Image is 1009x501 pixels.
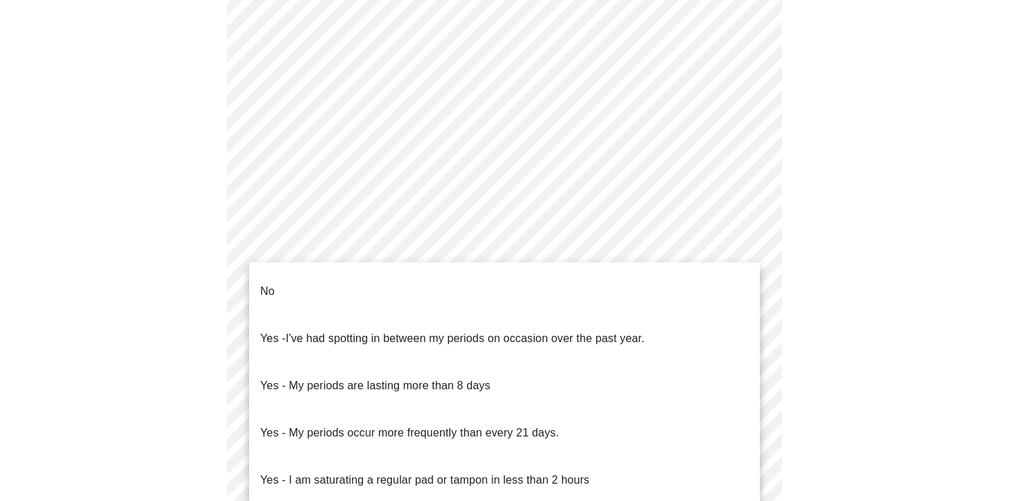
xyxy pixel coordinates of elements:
p: No [260,283,275,300]
span: I've had spotting in between my periods on occasion over the past year. [286,332,645,344]
p: Yes - My periods occur more frequently than every 21 days. [260,425,559,441]
p: Yes - [260,330,645,347]
p: Yes - My periods are lasting more than 8 days [260,377,491,394]
p: Yes - I am saturating a regular pad or tampon in less than 2 hours [260,472,589,489]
